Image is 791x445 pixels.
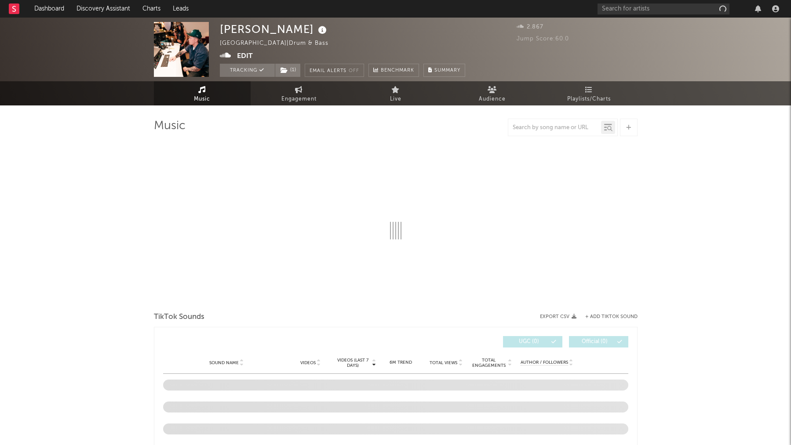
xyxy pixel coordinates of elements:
[220,64,275,77] button: Tracking
[390,94,401,105] span: Live
[509,339,549,344] span: UGC ( 0 )
[220,22,329,36] div: [PERSON_NAME]
[576,315,638,319] button: + Add TikTok Sound
[479,94,506,105] span: Audience
[430,360,457,365] span: Total Views
[598,4,729,14] input: Search for artists
[508,124,601,131] input: Search by song name or URL
[275,64,300,77] button: (1)
[305,64,364,77] button: Email AlertsOff
[540,314,576,319] button: Export CSV
[471,358,507,368] span: Total Engagements
[335,358,371,368] span: Videos (last 7 days)
[575,339,615,344] span: Official ( 0 )
[423,64,465,77] button: Summary
[567,94,611,105] span: Playlists/Charts
[347,81,444,105] a: Live
[585,315,638,319] button: + Add TikTok Sound
[434,68,460,73] span: Summary
[220,38,339,49] div: [GEOGRAPHIC_DATA] | Drum & Bass
[444,81,541,105] a: Audience
[517,24,543,30] span: 2.867
[237,51,253,62] button: Edit
[209,360,239,365] span: Sound Name
[194,94,210,105] span: Music
[154,312,204,322] span: TikTok Sounds
[281,94,317,105] span: Engagement
[368,64,419,77] a: Benchmark
[541,81,638,105] a: Playlists/Charts
[569,336,628,347] button: Official(0)
[154,81,251,105] a: Music
[349,69,359,73] em: Off
[380,359,421,366] div: 6M Trend
[503,336,562,347] button: UGC(0)
[381,65,414,76] span: Benchmark
[300,360,316,365] span: Videos
[251,81,347,105] a: Engagement
[521,360,568,365] span: Author / Followers
[275,64,301,77] span: ( 1 )
[517,36,569,42] span: Jump Score: 60.0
